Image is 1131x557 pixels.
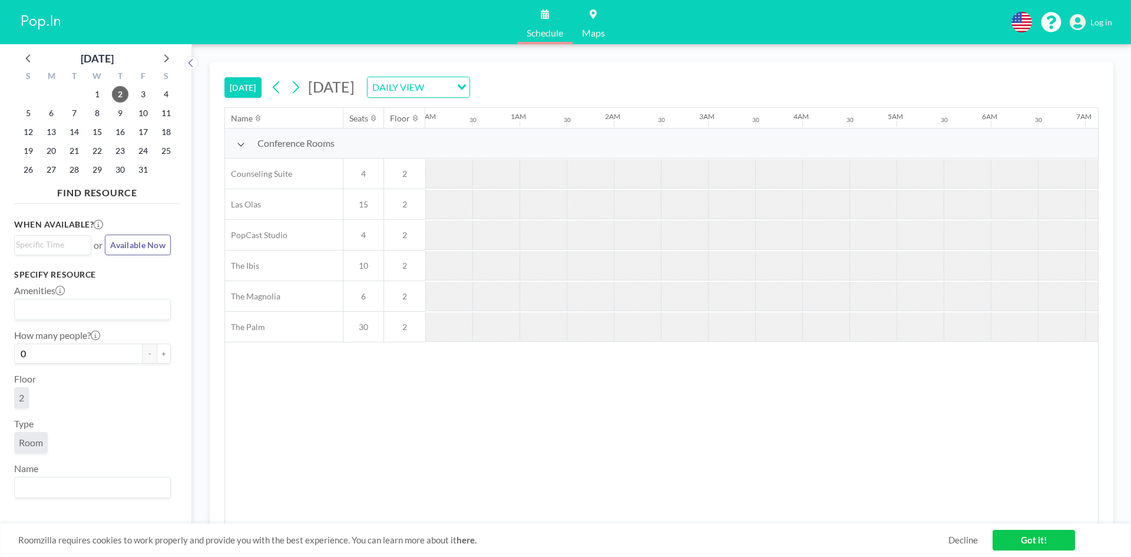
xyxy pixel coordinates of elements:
[699,112,715,121] div: 3AM
[658,116,665,124] div: 30
[511,112,526,121] div: 1AM
[225,322,265,332] span: The Palm
[20,124,37,140] span: Sunday, October 12, 2025
[14,329,100,341] label: How many people?
[370,80,426,95] span: DAILY VIEW
[89,105,105,121] span: Wednesday, October 8, 2025
[582,28,605,38] span: Maps
[231,113,253,124] div: Name
[158,124,174,140] span: Saturday, October 18, 2025
[384,322,425,332] span: 2
[564,116,571,124] div: 30
[19,11,64,34] img: organization-logo
[108,70,131,85] div: T
[135,86,151,103] span: Friday, October 3, 2025
[457,535,477,545] a: here.
[1076,112,1092,121] div: 7AM
[20,143,37,159] span: Sunday, October 19, 2025
[135,124,151,140] span: Friday, October 17, 2025
[1070,14,1112,31] a: Log in
[17,70,40,85] div: S
[20,105,37,121] span: Sunday, October 5, 2025
[428,80,450,95] input: Search for option
[14,373,36,385] label: Floor
[14,463,38,474] label: Name
[112,143,128,159] span: Thursday, October 23, 2025
[143,344,157,364] button: -
[66,124,82,140] span: Tuesday, October 14, 2025
[343,199,383,210] span: 15
[384,230,425,240] span: 2
[16,480,164,495] input: Search for option
[793,112,809,121] div: 4AM
[224,77,262,98] button: [DATE]
[158,143,174,159] span: Saturday, October 25, 2025
[390,113,410,124] div: Floor
[18,535,948,546] span: Roomzilla requires cookies to work properly and provide you with the best experience. You can lea...
[89,143,105,159] span: Wednesday, October 22, 2025
[846,116,854,124] div: 30
[888,112,903,121] div: 5AM
[257,137,335,149] span: Conference Rooms
[66,143,82,159] span: Tuesday, October 21, 2025
[112,124,128,140] span: Thursday, October 16, 2025
[19,437,43,448] span: Room
[158,86,174,103] span: Saturday, October 4, 2025
[89,86,105,103] span: Wednesday, October 1, 2025
[66,162,82,178] span: Tuesday, October 28, 2025
[225,291,280,302] span: The Magnolia
[135,162,151,178] span: Friday, October 31, 2025
[14,285,65,296] label: Amenities
[154,70,177,85] div: S
[941,116,948,124] div: 30
[14,182,180,199] h4: FIND RESOURCE
[343,169,383,179] span: 4
[81,50,114,67] div: [DATE]
[225,169,292,179] span: Counseling Suite
[105,235,171,255] button: Available Now
[112,105,128,121] span: Thursday, October 9, 2025
[66,105,82,121] span: Tuesday, October 7, 2025
[343,291,383,302] span: 6
[158,105,174,121] span: Saturday, October 11, 2025
[157,344,171,364] button: +
[15,236,91,253] div: Search for option
[131,70,154,85] div: F
[225,230,287,240] span: PopCast Studio
[14,269,171,280] h3: Specify resource
[86,70,109,85] div: W
[19,392,24,403] span: 2
[135,143,151,159] span: Friday, October 24, 2025
[20,162,37,178] span: Sunday, October 26, 2025
[416,112,436,121] div: 12AM
[982,112,997,121] div: 6AM
[43,162,59,178] span: Monday, October 27, 2025
[384,169,425,179] span: 2
[349,113,368,124] div: Seats
[43,124,59,140] span: Monday, October 13, 2025
[343,230,383,240] span: 4
[15,299,170,319] div: Search for option
[993,530,1075,551] a: Got it!
[43,105,59,121] span: Monday, October 6, 2025
[1090,17,1112,28] span: Log in
[752,116,759,124] div: 30
[527,28,563,38] span: Schedule
[469,116,477,124] div: 30
[948,535,978,546] a: Decline
[110,240,166,250] span: Available Now
[384,261,425,271] span: 2
[40,70,63,85] div: M
[368,77,469,97] div: Search for option
[16,238,84,251] input: Search for option
[94,239,102,251] span: or
[1035,116,1042,124] div: 30
[605,112,620,121] div: 2AM
[343,322,383,332] span: 30
[112,86,128,103] span: Thursday, October 2, 2025
[89,162,105,178] span: Wednesday, October 29, 2025
[225,199,261,210] span: Las Olas
[384,199,425,210] span: 2
[308,78,355,95] span: [DATE]
[15,477,170,497] div: Search for option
